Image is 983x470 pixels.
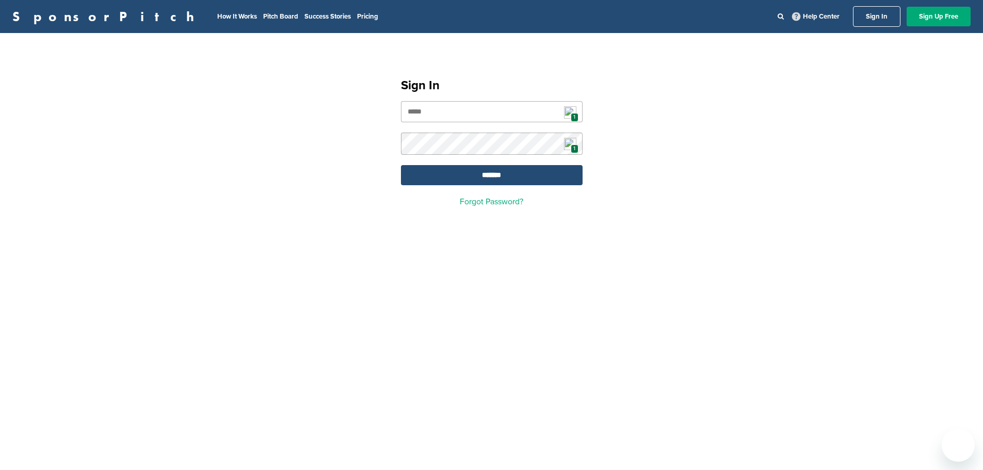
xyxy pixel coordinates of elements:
img: npw-badge-icon.svg [564,138,576,150]
a: Pitch Board [263,12,298,21]
a: Sign In [853,6,900,27]
a: Success Stories [304,12,351,21]
a: Help Center [790,10,842,23]
span: 1 [571,144,578,153]
h1: Sign In [401,76,583,95]
a: How It Works [217,12,257,21]
a: Pricing [357,12,378,21]
span: 1 [571,113,578,122]
a: SponsorPitch [12,10,201,23]
a: Sign Up Free [907,7,971,26]
a: Forgot Password? [460,197,523,207]
iframe: Button to launch messaging window [942,429,975,462]
img: npw-badge-icon.svg [564,106,576,119]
